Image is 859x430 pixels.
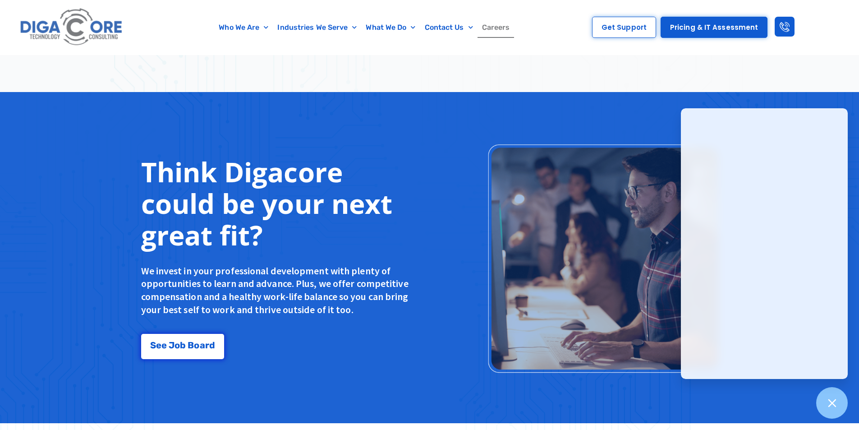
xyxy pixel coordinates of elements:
[273,17,361,38] a: Industries We Serve
[478,17,514,38] a: Careers
[175,342,180,351] span: o
[661,17,767,38] a: Pricing & IT Assessment
[670,24,758,31] span: Pricing & IT Assessment
[420,17,478,38] a: Contact Us
[188,342,194,351] span: B
[180,342,186,351] span: b
[161,342,167,351] span: e
[592,17,656,38] a: Get Support
[141,264,414,316] p: We invest in your professional development with plenty of opportunities to learn and advance. Plu...
[141,336,224,361] a: See Job Board
[200,342,205,351] span: a
[681,108,848,379] iframe: Chatgenie Messenger
[209,342,215,351] span: d
[18,5,126,50] img: Digacore logo 1
[361,17,420,38] a: What We Do
[602,24,647,31] span: Get Support
[141,156,414,251] h2: Think Digacore could be your next great fit?
[214,17,273,38] a: Who We Are
[169,342,175,351] span: J
[150,342,156,351] span: S
[169,17,560,38] nav: Menu
[205,342,209,351] span: r
[194,342,199,351] span: o
[156,342,161,351] span: e
[486,142,718,374] img: Think Digacore could be your next great fit?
